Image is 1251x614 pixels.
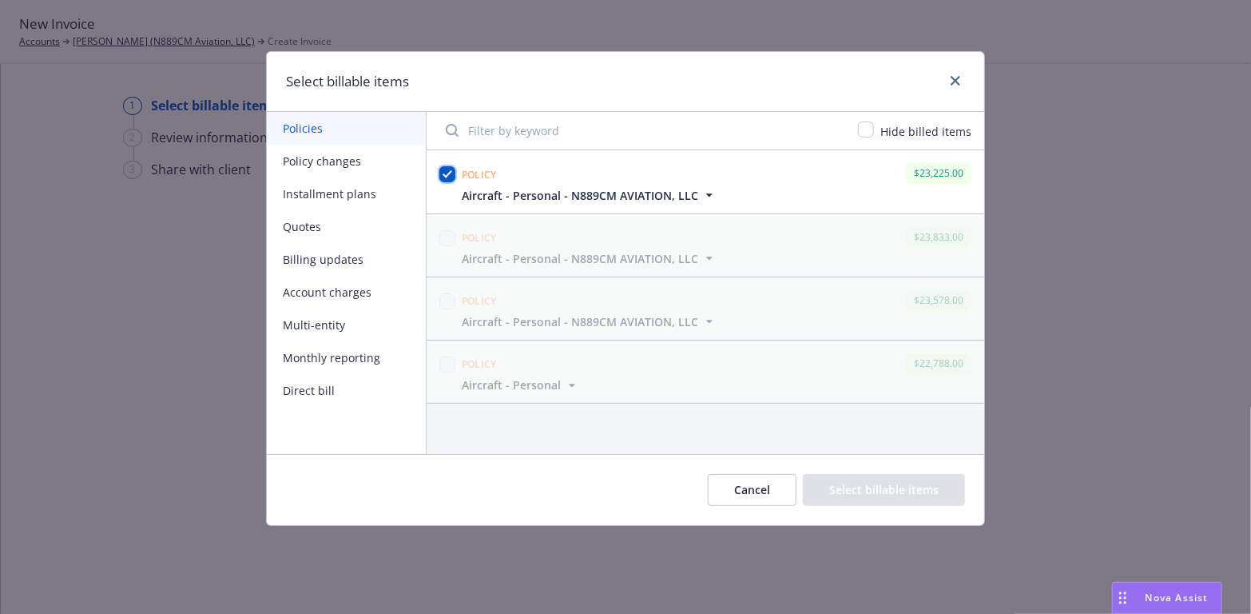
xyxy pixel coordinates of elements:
span: Policy$23,578.00Aircraft - Personal - N889CM AVIATION, LLC [427,277,984,340]
span: Aircraft - Personal - N889CM AVIATION, LLC [462,187,698,204]
button: Nova Assist [1112,582,1222,614]
button: Multi-entity [267,309,426,341]
span: Policy [462,168,497,181]
span: Aircraft - Personal - N889CM AVIATION, LLC [462,250,698,267]
span: Policy$22,788.00Aircraft - Personal [427,341,984,403]
button: Quotes [267,210,426,243]
div: $23,578.00 [906,290,971,310]
button: Aircraft - Personal - N889CM AVIATION, LLC [462,250,717,267]
span: Nova Assist [1146,591,1209,604]
div: $22,788.00 [906,353,971,373]
button: Policies [267,112,426,145]
button: Aircraft - Personal [462,377,580,393]
h1: Select billable items [286,71,409,92]
div: $23,833.00 [906,227,971,247]
button: Direct bill [267,374,426,407]
span: Aircraft - Personal - N889CM AVIATION, LLC [462,313,698,330]
div: Drag to move [1113,583,1133,613]
span: Aircraft - Personal [462,377,561,393]
button: Policy changes [267,145,426,177]
input: Filter by keyword [436,114,848,146]
span: Policy [462,294,497,308]
button: Installment plans [267,177,426,210]
button: Cancel [708,474,796,506]
button: Billing updates [267,243,426,276]
span: Hide billed items [880,124,971,139]
button: Aircraft - Personal - N889CM AVIATION, LLC [462,313,717,330]
button: Monthly reporting [267,341,426,374]
button: Account charges [267,276,426,309]
span: Policy [462,231,497,245]
span: Policy [462,357,497,371]
div: $23,225.00 [906,163,971,183]
button: Aircraft - Personal - N889CM AVIATION, LLC [462,187,717,204]
span: Policy$23,833.00Aircraft - Personal - N889CM AVIATION, LLC [427,214,984,277]
a: close [946,71,965,90]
